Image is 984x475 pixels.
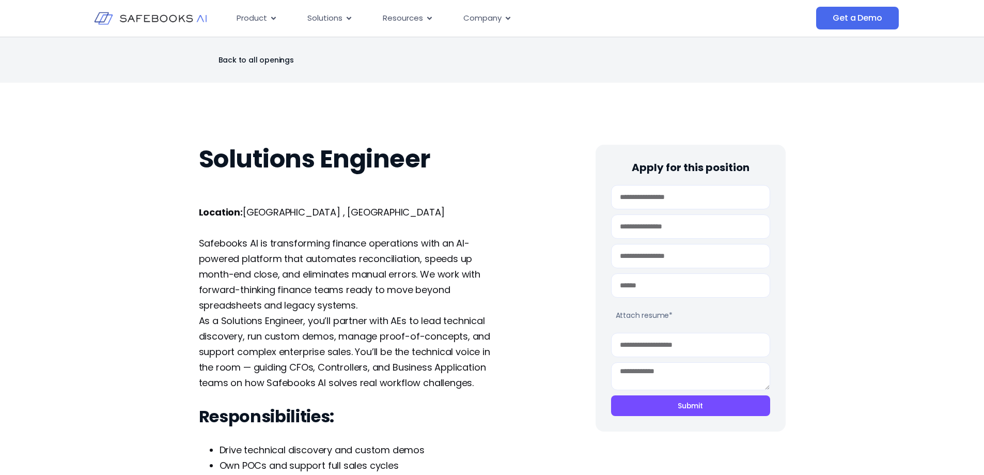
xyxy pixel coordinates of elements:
h3: Responsibilities: [199,406,491,427]
button: Submit [611,395,770,416]
span: Drive technical discovery and custom demos [220,443,425,456]
span: Own POCs and support full sales cycles [220,459,399,472]
span: Product [237,12,267,24]
span: Submit [678,401,703,411]
p: [GEOGRAPHIC_DATA] , [GEOGRAPHIC_DATA] [199,205,491,220]
b: Location: [199,206,243,219]
span: Resources [383,12,423,24]
span: Get a Demo [833,13,882,23]
span: Safebooks AI is transforming finance operations with an AI-powered platform that automates reconc... [199,237,480,312]
nav: Menu [228,8,713,28]
a: Back to all openings [199,53,294,67]
h4: Apply for this position [611,160,770,175]
div: Menu Toggle [228,8,713,28]
a: Get a Demo [816,7,898,29]
form: Careers Form [611,185,770,421]
span: As a Solutions Engineer, you’ll partner with AEs to lead technical discovery, run custom demos, m... [199,314,491,389]
span: Company [463,12,502,24]
h1: Solutions Engineer [199,145,491,174]
span: Solutions [307,12,342,24]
